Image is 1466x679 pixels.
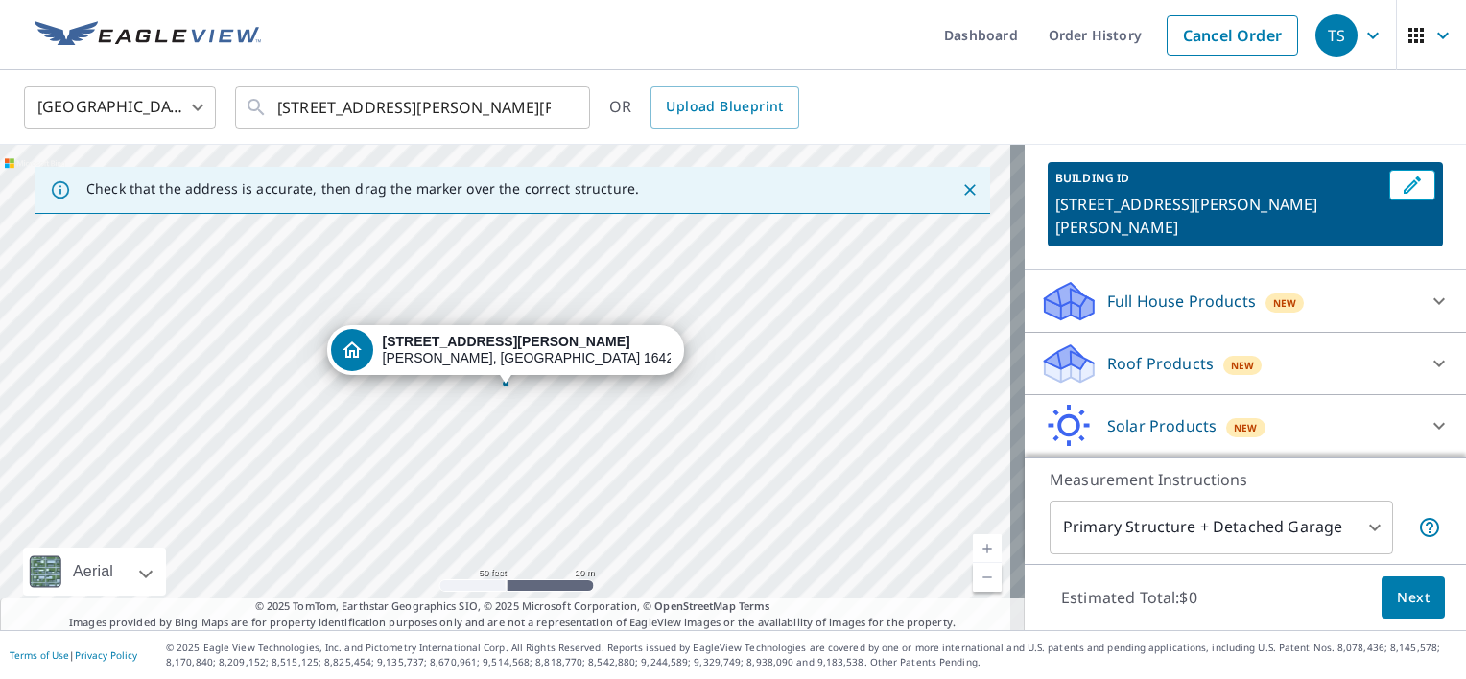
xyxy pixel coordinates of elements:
[1050,501,1393,554] div: Primary Structure + Detached Garage
[609,86,799,129] div: OR
[1315,14,1358,57] div: TS
[1107,414,1217,437] p: Solar Products
[86,180,639,198] p: Check that the address is accurate, then drag the marker over the correct structure.
[10,648,69,662] a: Terms of Use
[650,86,798,129] a: Upload Blueprint
[1382,576,1445,620] button: Next
[654,598,735,613] a: OpenStreetMap
[1040,340,1451,386] div: Roof ProductsNew
[255,598,770,615] span: © 2025 TomTom, Earthstar Geographics SIO, © 2025 Microsoft Corporation, ©
[383,334,671,366] div: [PERSON_NAME], [GEOGRAPHIC_DATA] 16426
[24,81,216,134] div: [GEOGRAPHIC_DATA]
[1397,586,1430,610] span: Next
[1167,15,1298,56] a: Cancel Order
[1389,170,1435,200] button: Edit building 1
[1273,295,1297,311] span: New
[1040,278,1451,324] div: Full House ProductsNew
[666,95,783,119] span: Upload Blueprint
[739,598,770,613] a: Terms
[10,649,137,661] p: |
[1046,576,1213,619] p: Estimated Total: $0
[1231,358,1255,373] span: New
[23,548,166,596] div: Aerial
[1234,420,1258,435] span: New
[973,534,1002,563] a: Current Level 19, Zoom In
[166,641,1456,669] p: © 2025 Eagle View Technologies, Inc. and Pictometry International Corp. All Rights Reserved. Repo...
[1107,290,1256,313] p: Full House Products
[973,563,1002,592] a: Current Level 19, Zoom Out
[1050,468,1441,491] p: Measurement Instructions
[75,648,137,662] a: Privacy Policy
[383,334,630,349] strong: [STREET_ADDRESS][PERSON_NAME]
[35,21,261,50] img: EV Logo
[67,548,119,596] div: Aerial
[1107,352,1214,375] p: Roof Products
[277,81,551,134] input: Search by address or latitude-longitude
[958,177,982,202] button: Close
[1418,516,1441,539] span: Your report will include the primary structure and a detached garage if one exists.
[1055,170,1129,186] p: BUILDING ID
[1040,403,1451,449] div: Solar ProductsNew
[327,325,684,385] div: Dropped pin, building 1, Residential property, 9590 Silverthorn Rd Mc Kean, PA 16426
[1055,193,1382,239] p: [STREET_ADDRESS][PERSON_NAME][PERSON_NAME]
